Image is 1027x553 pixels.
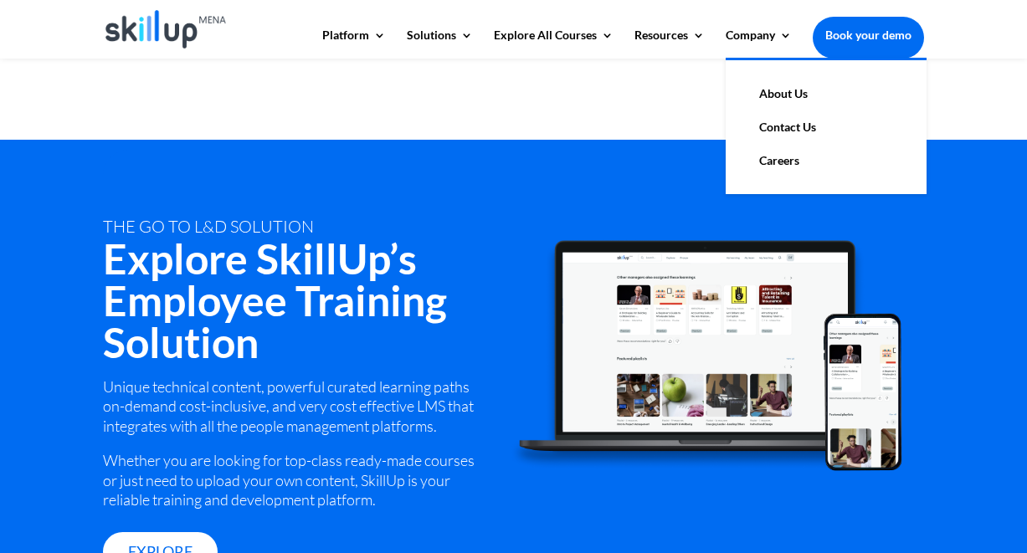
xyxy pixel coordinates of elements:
a: Platform [322,29,386,58]
div: Unique technical content, powerful curated learning paths on-demand cost-inclusive, and very cost... [103,377,491,509]
a: About Us [742,77,910,110]
img: Skillup Mena [105,10,227,49]
a: Resources [634,29,705,58]
a: Careers [742,144,910,177]
img: training and development platform - Skillup [510,239,902,471]
a: Solutions [407,29,473,58]
div: tHE GO TO L&D SOLUTION [103,217,491,236]
a: Book your demo [813,17,924,54]
a: Contact Us [742,110,910,144]
a: Explore All Courses [494,29,614,58]
a: Company [726,29,792,58]
p: Whether you are looking for top-class ready-made courses or just need to upload your own content,... [103,451,491,509]
iframe: Chat Widget [740,372,1027,553]
h2: Explore SkillUp’s Employee Training Solution [103,238,491,371]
